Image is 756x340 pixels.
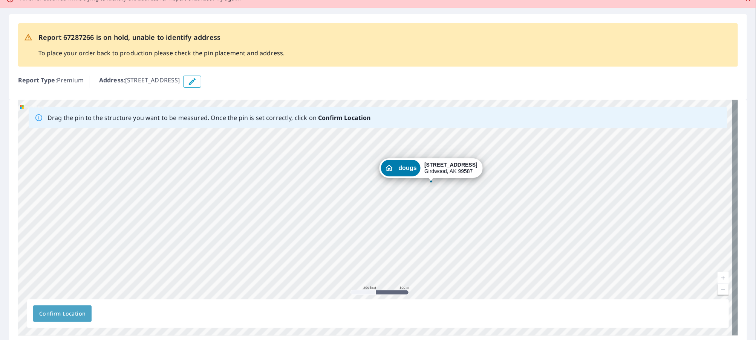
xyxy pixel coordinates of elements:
span: dougs [398,165,417,171]
b: Confirm Location [318,114,370,122]
p: : [STREET_ADDRESS] [99,76,180,88]
p: Drag the pin to the structure you want to be measured. Once the pin is set correctly, click on [47,113,371,122]
b: Address [99,76,124,84]
button: Confirm Location [33,305,92,322]
p: : Premium [18,76,84,88]
a: Current Level 16, Zoom Out [718,284,729,295]
b: Report Type [18,76,55,84]
span: Confirm Location [39,309,86,319]
a: Current Level 16, Zoom In [718,272,729,284]
p: Report 67287266 is on hold, unable to identify address [38,32,285,42]
strong: [STREET_ADDRESS] [424,162,477,168]
div: Dropped pin, building dougs, Residential property, 150 Birdhouse Loop Girdwood, AK 99587 [379,158,483,182]
p: To place your order back to production please check the pin placement and address. [38,49,285,58]
div: Girdwood, AK 99587 [424,162,477,175]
